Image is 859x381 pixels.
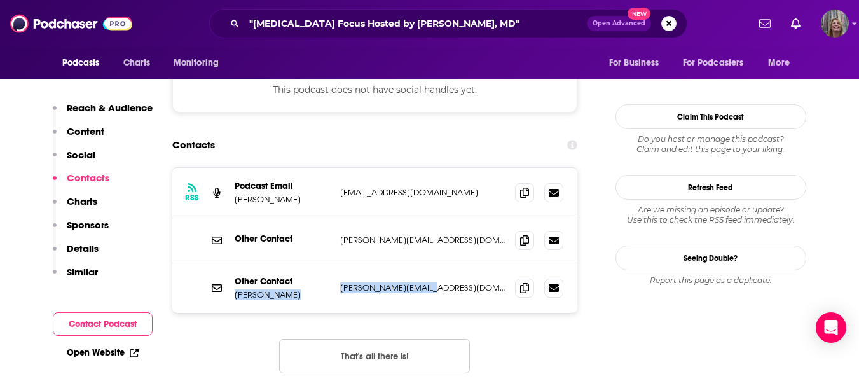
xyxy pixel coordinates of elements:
[340,282,505,293] p: [PERSON_NAME][EMAIL_ADDRESS][DOMAIN_NAME]
[754,13,776,34] a: Show notifications dropdown
[53,242,99,266] button: Details
[821,10,849,38] img: User Profile
[53,172,109,195] button: Contacts
[67,242,99,254] p: Details
[600,51,675,75] button: open menu
[53,149,95,172] button: Social
[235,194,330,205] p: [PERSON_NAME]
[67,172,109,184] p: Contacts
[593,20,645,27] span: Open Advanced
[615,246,806,270] a: Seeing Double?
[340,187,505,198] p: [EMAIL_ADDRESS][DOMAIN_NAME]
[615,134,806,144] span: Do you host or manage this podcast?
[67,347,139,358] a: Open Website
[340,235,505,246] p: [PERSON_NAME][EMAIL_ADDRESS][DOMAIN_NAME]
[123,54,151,72] span: Charts
[821,10,849,38] button: Show profile menu
[53,312,153,336] button: Contact Podcast
[209,9,687,38] div: Search podcasts, credits, & more...
[67,266,98,278] p: Similar
[759,51,806,75] button: open menu
[244,13,587,34] input: Search podcasts, credits, & more...
[768,54,790,72] span: More
[10,11,132,36] img: Podchaser - Follow, Share and Rate Podcasts
[185,193,199,203] h3: RSS
[53,125,104,149] button: Content
[67,102,153,114] p: Reach & Audience
[53,102,153,125] button: Reach & Audience
[615,104,806,129] button: Claim This Podcast
[675,51,762,75] button: open menu
[615,205,806,225] div: Are we missing an episode or update? Use this to check the RSS feed immediately.
[53,195,97,219] button: Charts
[786,13,806,34] a: Show notifications dropdown
[165,51,235,75] button: open menu
[62,54,100,72] span: Podcasts
[172,67,578,113] div: This podcast does not have social handles yet.
[53,51,116,75] button: open menu
[67,149,95,161] p: Social
[821,10,849,38] span: Logged in as CGorges
[67,219,109,231] p: Sponsors
[67,125,104,137] p: Content
[683,54,744,72] span: For Podcasters
[115,51,158,75] a: Charts
[235,181,330,191] p: Podcast Email
[628,8,650,20] span: New
[172,133,215,157] h2: Contacts
[67,195,97,207] p: Charts
[279,339,470,373] button: Nothing here.
[615,175,806,200] button: Refresh Feed
[587,16,651,31] button: Open AdvancedNew
[53,219,109,242] button: Sponsors
[615,275,806,286] div: Report this page as a duplicate.
[615,134,806,155] div: Claim and edit this page to your liking.
[235,233,330,244] p: Other Contact
[235,276,330,287] p: Other Contact
[53,266,98,289] button: Similar
[235,289,330,300] p: [PERSON_NAME]
[174,54,219,72] span: Monitoring
[609,54,659,72] span: For Business
[816,312,846,343] div: Open Intercom Messenger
